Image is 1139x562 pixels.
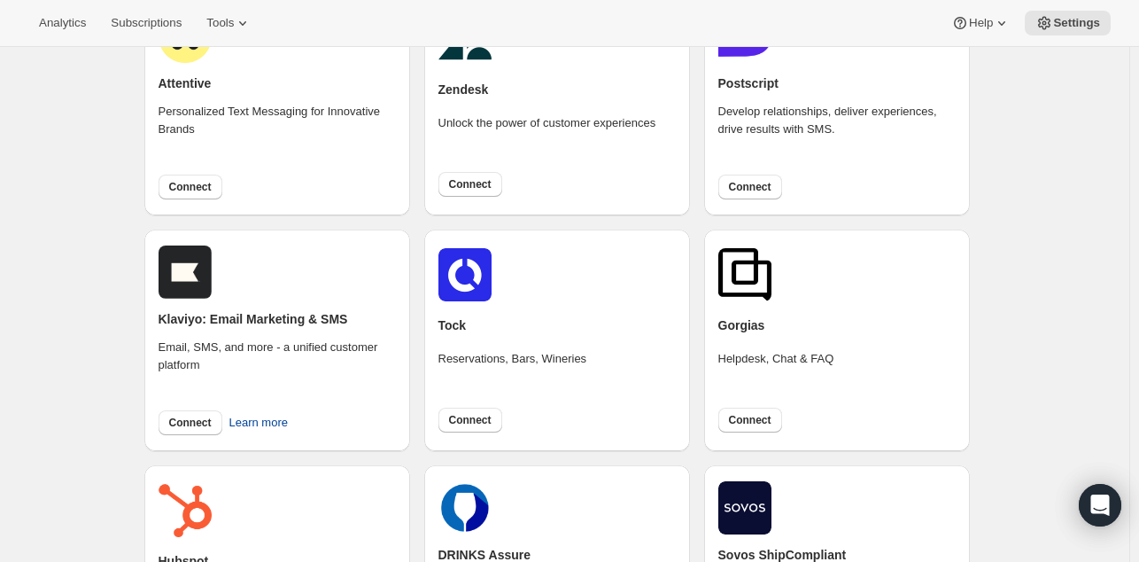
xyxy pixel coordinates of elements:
[718,248,771,301] img: gorgias.png
[449,413,492,427] span: Connect
[1053,16,1100,30] span: Settings
[718,103,956,163] div: Develop relationships, deliver experiences, drive results with SMS.
[438,81,489,98] h2: Zendesk
[438,316,467,334] h2: Tock
[159,74,212,92] h2: Attentive
[159,310,348,328] h2: Klaviyo: Email Marketing & SMS
[718,481,771,535] img: shipcompliant.png
[729,180,771,194] span: Connect
[718,350,834,393] div: Helpdesk, Chat & FAQ
[449,177,492,191] span: Connect
[28,11,97,35] button: Analytics
[438,350,587,393] div: Reservations, Bars, Wineries
[206,16,234,30] span: Tools
[159,339,396,399] div: Email, SMS, and more - a unified customer platform
[718,316,765,334] h2: Gorgias
[729,413,771,427] span: Connect
[438,248,492,301] img: tockicon.png
[39,16,86,30] span: Analytics
[159,484,212,537] img: hubspot.png
[1079,484,1121,527] div: Open Intercom Messenger
[1025,11,1111,35] button: Settings
[159,175,222,199] button: Connect
[718,74,779,92] h2: Postscript
[111,16,182,30] span: Subscriptions
[969,16,993,30] span: Help
[196,11,262,35] button: Tools
[438,172,502,197] button: Connect
[159,103,396,163] div: Personalized Text Messaging for Innovative Brands
[718,408,782,433] button: Connect
[438,408,502,433] button: Connect
[169,180,212,194] span: Connect
[229,414,288,432] span: Learn more
[718,175,782,199] button: Connect
[438,481,492,535] img: drinks.png
[169,416,212,430] span: Connect
[159,410,222,435] button: Connect
[100,11,192,35] button: Subscriptions
[219,409,298,437] button: Learn more
[941,11,1021,35] button: Help
[438,114,656,157] div: Unlock the power of customer experiences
